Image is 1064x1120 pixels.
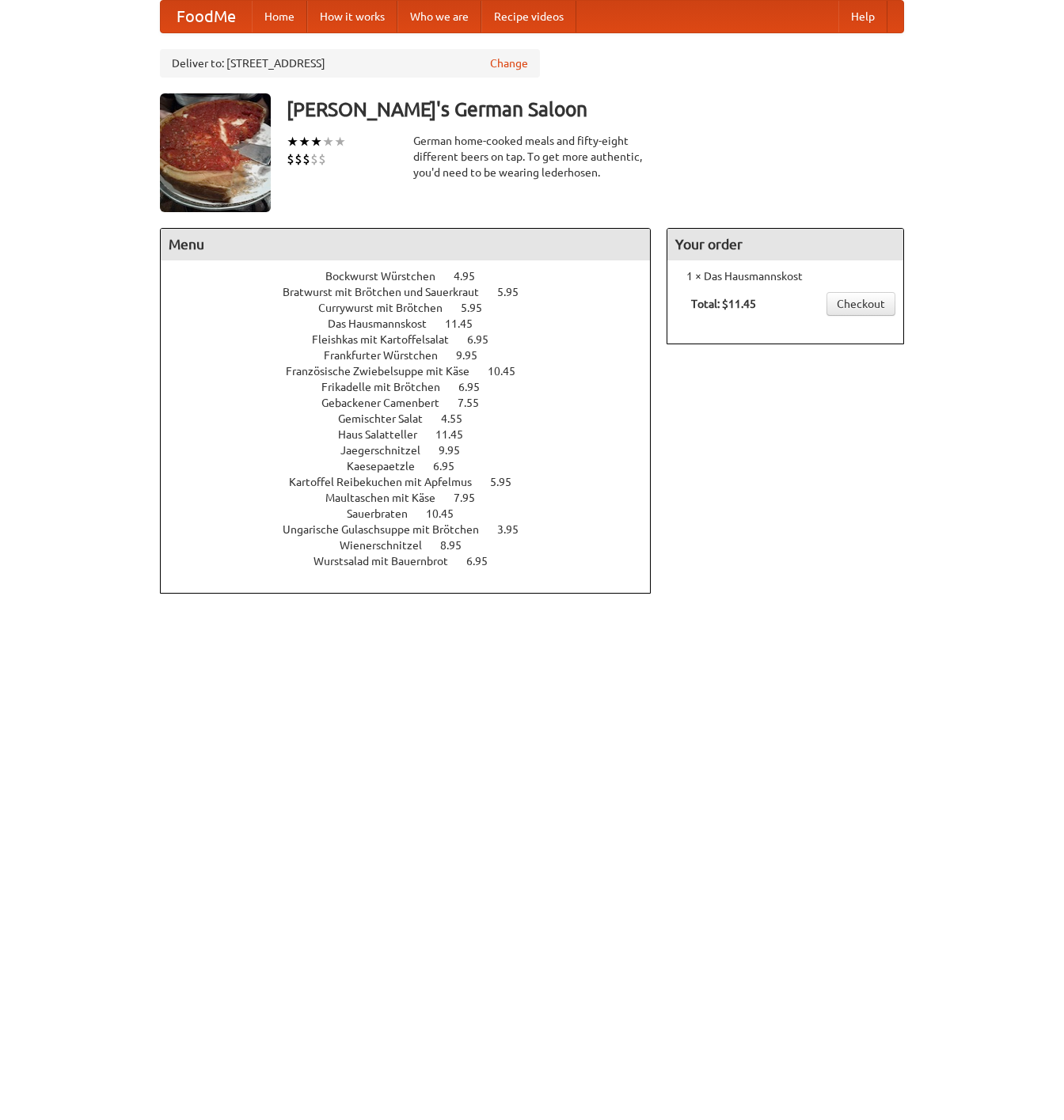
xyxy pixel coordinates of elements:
span: Gebackener Camenbert [321,397,455,409]
span: 6.95 [467,333,504,346]
a: Sauerbraten 10.45 [347,507,483,520]
li: $ [287,150,294,168]
li: $ [310,150,318,168]
a: Maultaschen mit Käse 7.95 [325,492,504,504]
a: Home [252,1,307,32]
a: Das Hausmannskost 11.45 [328,317,502,330]
li: ★ [322,133,334,150]
li: $ [318,150,326,168]
li: $ [294,150,302,168]
span: Sauerbraten [347,507,424,520]
a: Haus Salatteller 11.45 [338,428,492,441]
a: FoodMe [161,1,252,32]
li: ★ [334,133,346,150]
a: Jaegerschnitzel 9.95 [340,444,489,457]
span: 6.95 [458,381,496,393]
a: Frankfurter Würstchen 9.95 [324,349,507,362]
a: Gemischter Salat 4.55 [338,412,492,425]
span: Wurstsalad mit Bauernbrot [313,555,464,568]
a: Bratwurst mit Brötchen und Sauerkraut 5.95 [283,286,548,298]
a: Fleishkas mit Kartoffelsalat 6.95 [312,333,518,346]
span: Frankfurter Würstchen [324,349,454,362]
a: Wienerschnitzel 8.95 [340,539,491,552]
a: Wurstsalad mit Bauernbrot 6.95 [313,555,517,568]
span: 9.95 [456,349,493,362]
span: 11.45 [445,317,488,330]
span: 3.95 [497,523,534,536]
a: Checkout [826,292,895,316]
div: Deliver to: [STREET_ADDRESS] [160,49,540,78]
li: $ [302,150,310,168]
h4: Your order [667,229,903,260]
span: 10.45 [426,507,469,520]
a: Change [490,55,528,71]
span: 7.55 [458,397,495,409]
span: Französische Zwiebelsuppe mit Käse [286,365,485,378]
span: Maultaschen mit Käse [325,492,451,504]
b: Total: $11.45 [691,298,756,310]
span: 6.95 [466,555,503,568]
a: Kartoffel Reibekuchen mit Apfelmus 5.95 [289,476,541,488]
span: Bratwurst mit Brötchen und Sauerkraut [283,286,495,298]
a: Recipe videos [481,1,576,32]
span: Frikadelle mit Brötchen [321,381,456,393]
span: 7.95 [454,492,491,504]
span: 5.95 [461,302,498,314]
span: Bockwurst Würstchen [325,270,451,283]
h3: [PERSON_NAME]'s German Saloon [287,93,904,125]
span: Kaesepaetzle [347,460,431,473]
span: 5.95 [497,286,534,298]
a: Frikadelle mit Brötchen 6.95 [321,381,509,393]
span: 5.95 [490,476,527,488]
span: Fleishkas mit Kartoffelsalat [312,333,465,346]
div: German home-cooked meals and fifty-eight different beers on tap. To get more authentic, you'd nee... [413,133,651,180]
span: Ungarische Gulaschsuppe mit Brötchen [283,523,495,536]
a: Help [838,1,887,32]
span: 9.95 [439,444,476,457]
li: 1 × Das Hausmannskost [675,268,895,284]
span: Kartoffel Reibekuchen mit Apfelmus [289,476,488,488]
a: Französische Zwiebelsuppe mit Käse 10.45 [286,365,545,378]
a: Kaesepaetzle 6.95 [347,460,484,473]
span: 6.95 [433,460,470,473]
span: Currywurst mit Brötchen [318,302,458,314]
img: angular.jpg [160,93,271,212]
a: How it works [307,1,397,32]
span: Haus Salatteller [338,428,433,441]
span: 10.45 [488,365,531,378]
li: ★ [310,133,322,150]
li: ★ [298,133,310,150]
a: Who we are [397,1,481,32]
span: 8.95 [440,539,477,552]
span: Jaegerschnitzel [340,444,436,457]
span: Gemischter Salat [338,412,439,425]
a: Gebackener Camenbert 7.55 [321,397,508,409]
a: Bockwurst Würstchen 4.95 [325,270,504,283]
span: Das Hausmannskost [328,317,443,330]
span: Wienerschnitzel [340,539,438,552]
span: 4.95 [454,270,491,283]
span: 11.45 [435,428,479,441]
h4: Menu [161,229,650,260]
a: Ungarische Gulaschsuppe mit Brötchen 3.95 [283,523,548,536]
span: 4.55 [441,412,478,425]
a: Currywurst mit Brötchen 5.95 [318,302,511,314]
li: ★ [287,133,298,150]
